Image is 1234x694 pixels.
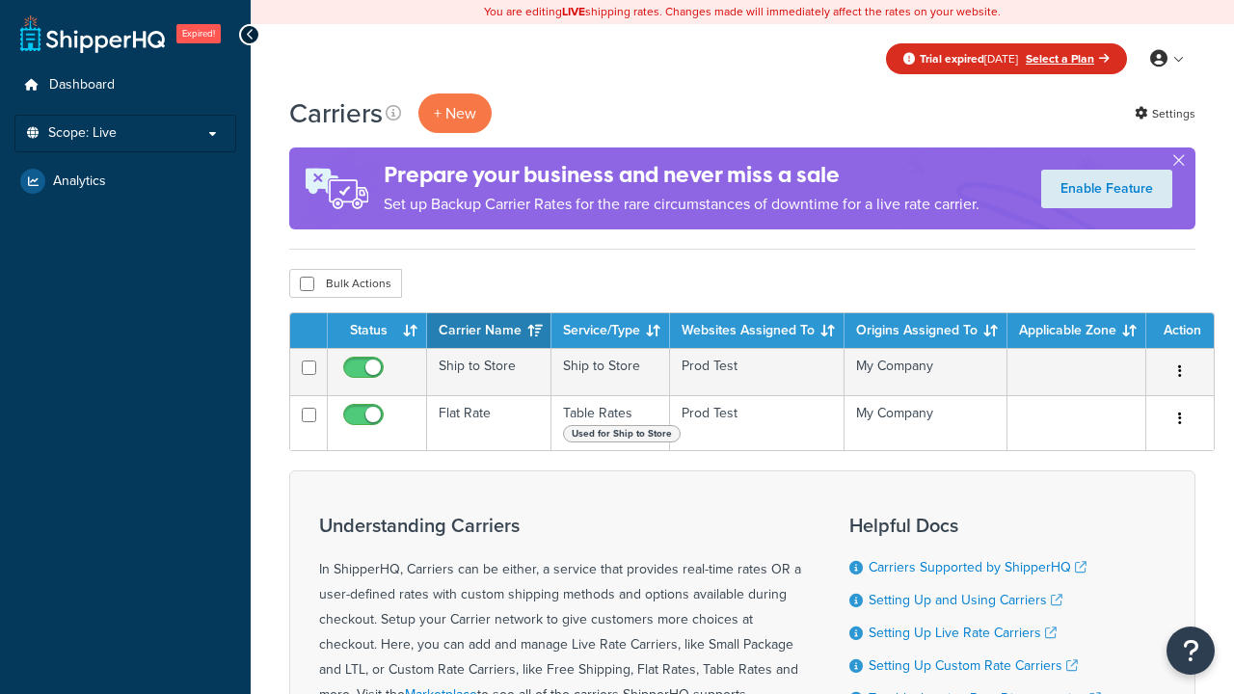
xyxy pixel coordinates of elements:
[869,655,1078,676] a: Setting Up Custom Rate Carriers
[920,50,984,67] strong: Trial expired
[418,93,492,133] button: + New
[1041,170,1172,208] a: Enable Feature
[176,24,221,43] span: Expired!
[670,395,845,450] td: Prod Test
[384,159,979,191] h4: Prepare your business and never miss a sale
[551,395,670,450] td: Table Rates
[849,515,1101,536] h3: Helpful Docs
[1007,313,1146,348] th: Applicable Zone: activate to sort column ascending
[551,313,670,348] th: Service/Type: activate to sort column ascending
[1146,313,1214,348] th: Action
[289,269,402,298] button: Bulk Actions
[845,395,1007,450] td: My Company
[1026,50,1110,67] a: Select a Plan
[328,313,427,348] th: Status: activate to sort column ascending
[427,395,551,450] td: Flat Rate
[869,623,1057,643] a: Setting Up Live Rate Carriers
[14,67,236,103] a: Dashboard
[319,515,801,536] h3: Understanding Carriers
[427,348,551,395] td: Ship to Store
[551,348,670,395] td: Ship to Store
[920,50,1018,67] span: [DATE]
[427,313,551,348] th: Carrier Name: activate to sort column ascending
[869,590,1062,610] a: Setting Up and Using Carriers
[53,173,106,190] span: Analytics
[563,425,681,442] span: Used for Ship to Store
[289,94,383,132] h1: Carriers
[20,14,165,53] a: ShipperHQ Home
[845,313,1007,348] th: Origins Assigned To: activate to sort column ascending
[845,348,1007,395] td: My Company
[384,191,979,218] p: Set up Backup Carrier Rates for the rare circumstances of downtime for a live rate carrier.
[49,77,115,93] span: Dashboard
[869,557,1086,577] a: Carriers Supported by ShipperHQ
[1135,100,1195,127] a: Settings
[289,147,384,229] img: ad-rules-rateshop-fe6ec290ccb7230408bd80ed9643f0289d75e0ffd9eb532fc0e269fcd187b520.png
[670,348,845,395] td: Prod Test
[48,125,117,142] span: Scope: Live
[1167,627,1215,675] button: Open Resource Center
[14,164,236,199] a: Analytics
[670,313,845,348] th: Websites Assigned To: activate to sort column ascending
[562,3,585,20] b: LIVE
